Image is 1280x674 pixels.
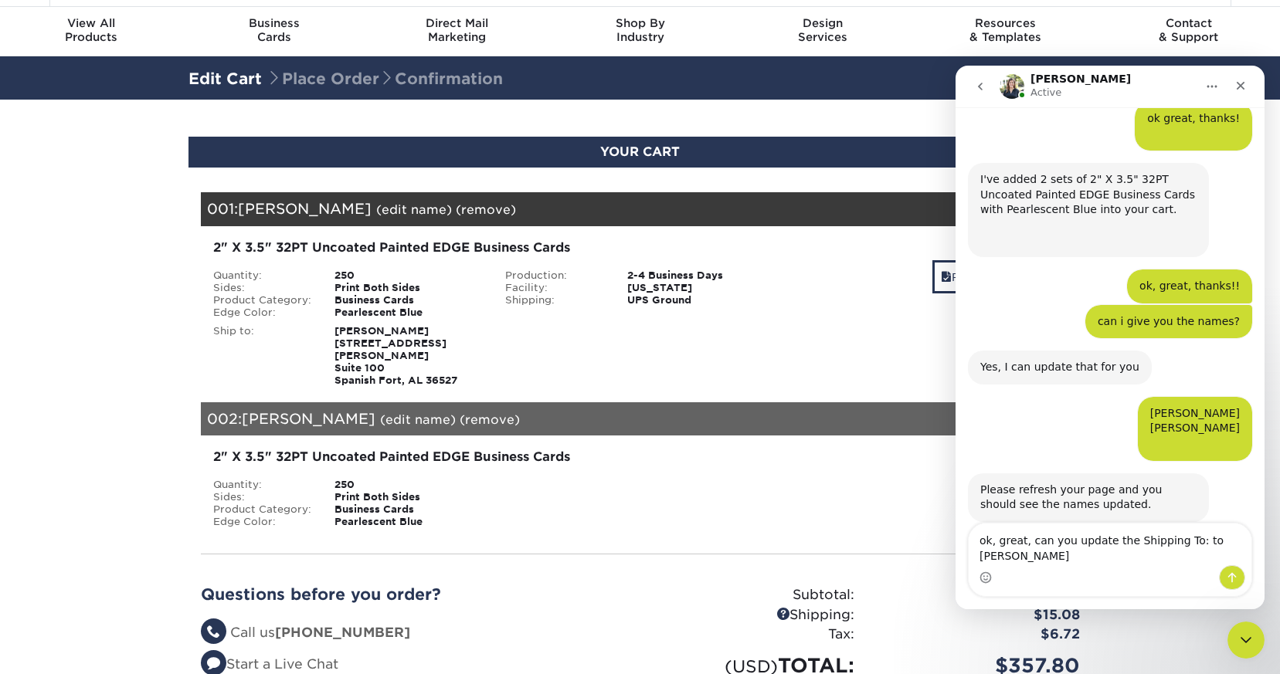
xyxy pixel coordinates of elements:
[201,585,629,604] h2: Questions before you order?
[1227,622,1265,659] iframe: Intercom live chat
[640,605,866,625] div: Shipping:
[932,260,986,293] a: Files
[267,69,503,88] span: Place Order Confirmation
[616,269,786,282] div: 2-4 Business Days
[956,66,1265,609] iframe: Intercom live chat
[202,516,324,528] div: Edge Color:
[866,585,1092,605] div: $336.00
[188,69,262,88] a: Edit Cart
[323,503,494,516] div: Business Cards
[202,491,324,503] div: Sides:
[1097,16,1280,30] span: Contact
[323,294,494,307] div: Business Cards
[323,307,494,319] div: Pearlescent Blue
[323,282,494,294] div: Print Both Sides
[494,282,616,294] div: Facility:
[323,479,494,491] div: 250
[213,239,775,257] div: 2" X 3.5" 32PT Uncoated Painted EDGE Business Cards
[494,294,616,307] div: Shipping:
[201,623,629,643] li: Call us
[202,479,324,491] div: Quantity:
[376,202,452,217] a: (edit name)
[323,491,494,503] div: Print Both Sides
[915,16,1098,44] div: & Templates
[202,269,324,282] div: Quantity:
[201,192,933,226] div: 001:
[202,503,324,516] div: Product Category:
[380,412,456,427] a: (edit name)
[798,448,1068,463] div: Group Shipped
[456,202,516,217] a: (remove)
[915,16,1098,30] span: Resources
[323,269,494,282] div: 250
[548,16,732,30] span: Shop By
[183,16,366,44] div: Cards
[202,307,324,319] div: Edge Color:
[202,325,324,387] div: Ship to:
[933,407,1068,430] div: $168.00
[202,294,324,307] div: Product Category:
[238,200,372,217] span: [PERSON_NAME]
[183,7,366,56] a: BusinessCards
[548,16,732,44] div: Industry
[732,16,915,44] div: Services
[866,625,1092,645] div: $6.72
[4,627,131,669] iframe: Google Customer Reviews
[183,16,366,30] span: Business
[365,16,548,30] span: Direct Mail
[201,402,933,436] div: 002:
[213,448,775,466] div: 2" X 3.5" 32PT Uncoated Painted EDGE Business Cards
[732,7,915,56] a: DesignServices
[1097,7,1280,56] a: Contact& Support
[866,605,1092,625] div: $15.08
[1097,16,1280,44] div: & Support
[600,144,680,159] span: YOUR CART
[323,516,494,528] div: Pearlescent Blue
[201,656,338,672] a: Start a Live Chat
[494,269,616,282] div: Production:
[732,16,915,30] span: Design
[616,294,786,307] div: UPS Ground
[242,410,375,427] span: [PERSON_NAME]
[941,271,952,283] span: files
[640,585,866,605] div: Subtotal:
[334,325,457,386] strong: [PERSON_NAME] [STREET_ADDRESS][PERSON_NAME] Suite 100 Spanish Fort, AL 36527
[275,625,410,640] strong: [PHONE_NUMBER]
[202,282,324,294] div: Sides:
[365,7,548,56] a: Direct MailMarketing
[640,625,866,645] div: Tax:
[365,16,548,44] div: Marketing
[460,412,520,427] a: (remove)
[933,198,1068,221] div: $168.00
[915,7,1098,56] a: Resources& Templates
[548,7,732,56] a: Shop ByIndustry
[798,239,1068,254] div: Shipping:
